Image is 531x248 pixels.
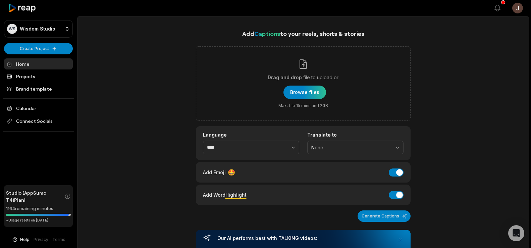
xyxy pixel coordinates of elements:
label: Language [203,132,299,138]
span: None [311,145,390,151]
h3: Our AI performs best with TALKING videos: [217,235,389,241]
span: Captions [254,30,280,37]
button: None [307,141,404,155]
span: Help [20,237,30,243]
div: Open Intercom Messenger [508,225,524,241]
div: WS [7,24,17,34]
span: Highlight [225,192,247,198]
span: Drag and drop [268,73,302,82]
span: Studio (AppSumo T4) Plan! [6,189,64,203]
a: Privacy [34,237,48,243]
span: Connect Socials [4,115,73,127]
button: Help [12,237,30,243]
a: Projects [4,71,73,82]
label: Translate to [307,132,404,138]
h1: Add to your reels, shorts & stories [196,29,411,38]
span: Max. file 15 mins and 2GB [278,103,328,108]
p: Wisdom Studio [20,26,55,32]
button: Drag and dropfile to upload orMax. file 15 mins and 2GB [283,86,326,99]
a: Brand template [4,83,73,94]
span: Add Emoji [203,169,226,176]
button: Create Project [4,43,73,54]
a: Home [4,58,73,69]
span: 🤩 [228,168,235,177]
div: Add Word [203,190,247,199]
button: Generate Captions [358,210,411,222]
a: Terms [52,237,65,243]
a: Calendar [4,103,73,114]
span: file to upload or [303,73,338,82]
div: *Usage resets on [DATE] [6,218,71,223]
div: 1164 remaining minutes [6,205,71,212]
